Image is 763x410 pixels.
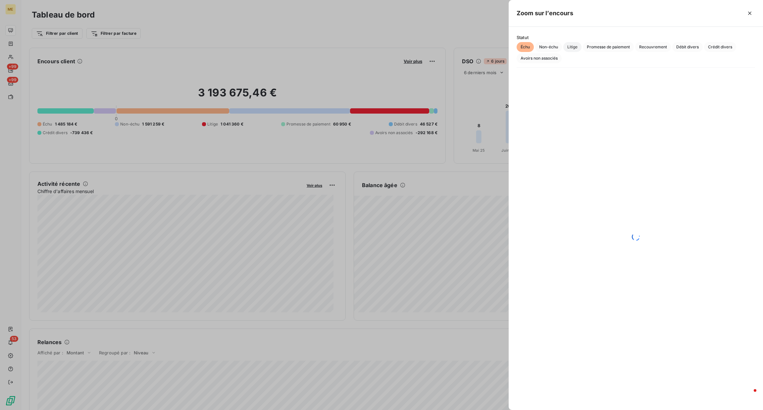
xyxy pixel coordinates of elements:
[672,42,703,52] button: Débit divers
[704,42,736,52] button: Crédit divers
[517,35,755,40] span: Statut
[583,42,634,52] button: Promesse de paiement
[517,42,534,52] button: Échu
[517,53,562,63] button: Avoirs non associés
[635,42,671,52] button: Recouvrement
[740,387,756,403] iframe: Intercom live chat
[517,9,573,18] h5: Zoom sur l’encours
[563,42,582,52] button: Litige
[535,42,562,52] button: Non-échu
